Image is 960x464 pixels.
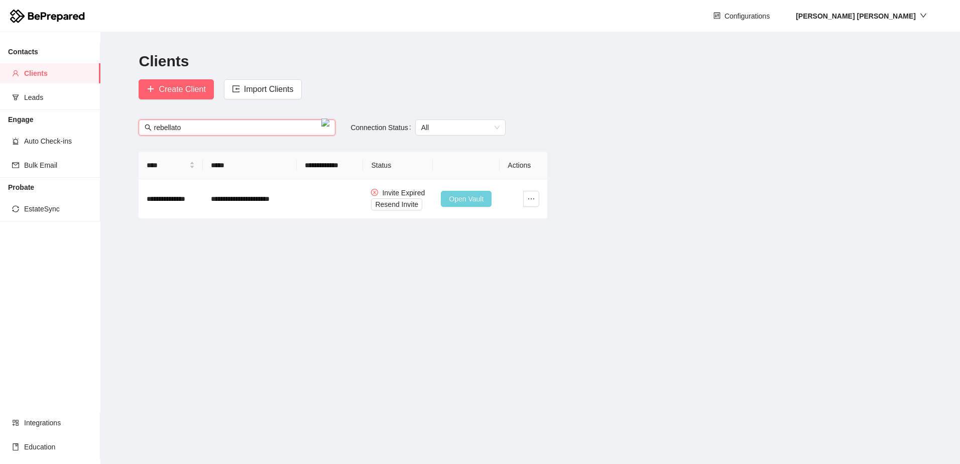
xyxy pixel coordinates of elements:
span: appstore-add [12,419,19,426]
span: Configurations [725,11,770,22]
th: Name [139,152,203,179]
span: All [421,120,500,135]
span: Create Client [159,83,205,95]
th: Actions [500,152,547,179]
span: Resend Invite [375,199,418,210]
span: down [920,12,927,19]
span: funnel-plot [12,94,19,101]
button: Open Vault [441,191,492,207]
span: Invite Expired [382,189,425,197]
button: plusCreate Client [139,79,213,99]
span: EstateSync [24,199,92,219]
span: Open Vault [449,193,484,204]
span: user [12,70,19,77]
span: mail [12,162,19,169]
input: Search by first name, last name, email or mobile number [154,122,329,133]
label: Connection Status [350,120,415,136]
span: Bulk Email [24,155,92,175]
button: ellipsis [523,191,539,207]
span: control [713,12,721,20]
button: [PERSON_NAME] [PERSON_NAME] [788,8,935,24]
span: Auto Check-ins [24,131,92,151]
span: Import Clients [244,83,294,95]
span: ellipsis [524,195,539,203]
span: plus [147,85,155,94]
span: Leads [24,87,92,107]
span: book [12,443,19,450]
th: Status [363,152,433,179]
strong: Contacts [8,48,38,56]
span: Education [24,437,92,457]
span: sync [12,205,19,212]
span: search [145,124,152,131]
span: Clients [24,63,92,83]
button: Resend Invite [371,198,422,210]
span: Integrations [24,413,92,433]
strong: Probate [8,183,34,191]
button: importImport Clients [224,79,302,99]
span: close-circle [371,189,378,196]
button: controlConfigurations [705,8,778,24]
span: alert [12,138,19,145]
h2: Clients [139,51,921,72]
strong: Engage [8,115,34,124]
span: import [232,85,240,94]
strong: [PERSON_NAME] [PERSON_NAME] [796,12,916,20]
